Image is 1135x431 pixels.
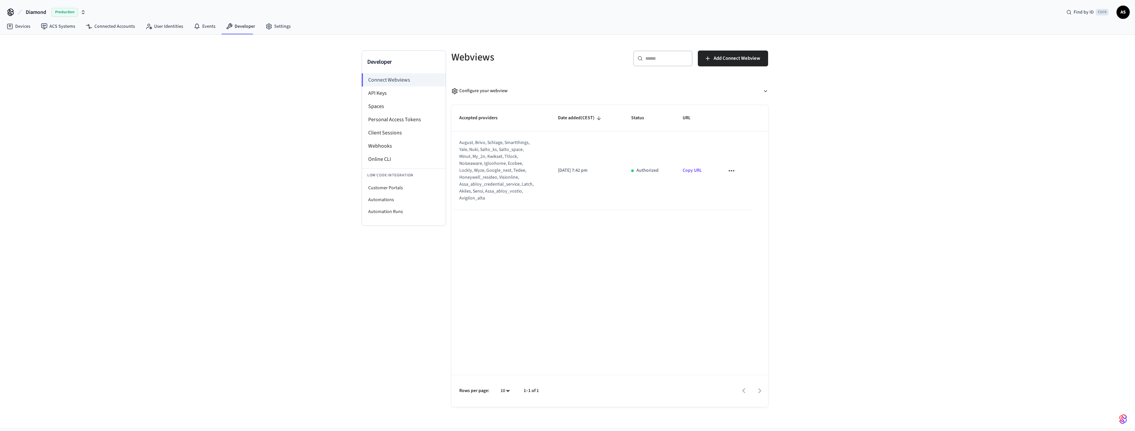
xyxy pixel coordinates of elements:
li: Online CLI [362,153,446,166]
p: Rows per page: [459,387,489,394]
li: Automations [362,194,446,206]
button: AS [1117,6,1130,19]
a: Connected Accounts [81,20,140,32]
span: Accepted providers [459,113,506,123]
li: Webhooks [362,139,446,153]
span: Status [631,113,653,123]
li: Personal Access Tokens [362,113,446,126]
a: ACS Systems [36,20,81,32]
li: Connect Webviews [362,73,446,87]
button: Configure your webview [451,82,768,100]
div: 10 [497,386,513,396]
div: Configure your webview [451,88,507,94]
a: Events [188,20,221,32]
table: sticky table [451,105,768,210]
li: API Keys [362,87,446,100]
a: Settings [260,20,296,32]
li: Spaces [362,100,446,113]
button: Add Connect Webview [698,51,768,66]
p: [DATE] 7:42 pm [558,167,615,174]
img: SeamLogoGradient.69752ec5.svg [1119,414,1127,424]
div: Find by IDCtrl K [1061,6,1114,18]
li: Automation Runs [362,206,446,218]
li: Low Code Integration [362,168,446,182]
li: Customer Portals [362,182,446,194]
span: Diamond [26,8,46,16]
span: Date added(CEST) [558,113,603,123]
span: AS [1117,6,1129,18]
a: Developer [221,20,260,32]
span: Ctrl K [1096,9,1109,16]
span: URL [683,113,699,123]
a: User Identities [140,20,188,32]
span: Find by ID [1074,9,1094,16]
a: Devices [1,20,36,32]
p: 1–1 of 1 [524,387,539,394]
p: Authorized [636,167,659,174]
div: august, brivo, schlage, smartthings, yale, nuki, salto_ks, salto_space, minut, my_2n, kwikset, tt... [459,139,534,202]
h3: Developer [367,57,440,67]
h5: Webviews [451,51,606,64]
a: Copy URL [683,167,702,174]
span: Add Connect Webview [714,54,760,63]
span: Production [51,8,78,17]
li: Client Sessions [362,126,446,139]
